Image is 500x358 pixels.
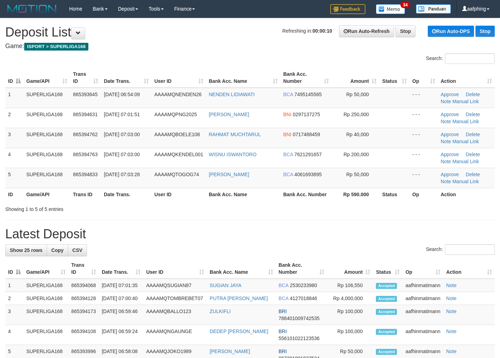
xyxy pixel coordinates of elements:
th: Status: activate to sort column ascending [379,68,410,88]
th: Bank Acc. Name: activate to sort column ascending [207,259,276,279]
td: SUPERLIGA168 [23,168,70,188]
td: Rp 100,000 [327,325,373,345]
a: Note [446,309,457,314]
td: SUPERLIGA168 [23,88,70,108]
span: BNI [283,112,291,117]
td: SUPERLIGA168 [23,292,68,305]
span: 865394833 [73,172,97,177]
span: BNI [283,132,291,137]
span: Rp 250,000 [344,112,369,117]
td: aafhinmatimann [403,325,443,345]
td: [DATE] 07:01:35 [99,279,143,292]
a: Manual Link [452,179,479,184]
span: AAAAMQTOGOG74 [154,172,199,177]
span: Copy 556101022123536 to clipboard [279,336,320,341]
a: WISNU ISWANTORO [209,152,257,157]
a: Approve [441,132,459,137]
a: Note [441,159,451,164]
a: Delete [466,92,480,97]
th: Op: activate to sort column ascending [403,259,443,279]
span: Rp 50,000 [346,92,369,97]
label: Search: [426,53,495,64]
th: Bank Acc. Number [281,188,332,201]
a: Manual Link [452,119,479,124]
span: Copy 4061693895 to clipboard [295,172,322,177]
td: 865394173 [68,305,99,325]
span: AAAAMQPNG2025 [154,112,197,117]
span: Rp 40,000 [346,132,369,137]
th: Bank Acc. Number: activate to sort column ascending [276,259,327,279]
th: Bank Acc. Name: activate to sort column ascending [206,68,281,88]
th: Date Trans.: activate to sort column ascending [101,68,151,88]
span: AAAAMQNENDEN26 [154,92,202,97]
th: Action: activate to sort column ascending [438,68,495,88]
span: [DATE] 07:01:51 [104,112,140,117]
a: Stop [396,25,415,37]
td: AAAAMQTOMBREBET07 [143,292,207,305]
a: Manual Link [452,139,479,144]
span: BCA [283,172,293,177]
a: Note [446,283,457,288]
td: - - - [410,168,438,188]
span: Accepted [376,296,397,302]
a: Note [446,329,457,334]
td: 3 [5,128,23,148]
a: Manual Link [452,159,479,164]
th: Trans ID: activate to sort column ascending [70,68,101,88]
span: BRI [279,309,287,314]
th: Game/API: activate to sort column ascending [23,68,70,88]
td: 2 [5,108,23,128]
span: Accepted [376,349,397,355]
span: Copy 2530233980 to clipboard [290,283,317,288]
span: BCA [283,92,293,97]
span: Copy 7621291657 to clipboard [295,152,322,157]
div: Showing 1 to 5 of 5 entries [5,203,203,213]
a: Note [446,296,457,301]
th: Status: activate to sort column ascending [373,259,403,279]
th: User ID: activate to sort column ascending [151,68,206,88]
span: Rp 200,000 [344,152,369,157]
td: 865394068 [68,279,99,292]
a: Delete [466,152,480,157]
span: Rp 50,000 [346,172,369,177]
td: aafhinmatimann [403,305,443,325]
span: Copy 0717488459 to clipboard [293,132,320,137]
a: RAHMAT MUCHTARUL [209,132,261,137]
th: ID: activate to sort column descending [5,68,23,88]
a: PUTRA [PERSON_NAME] [210,296,268,301]
a: Note [441,119,451,124]
th: Game/API [23,188,70,201]
td: 2 [5,292,23,305]
span: ISPORT > SUPERLIGA168 [24,43,88,51]
th: Trans ID [70,188,101,201]
img: Feedback.jpg [330,4,365,14]
img: Button%20Memo.svg [376,4,405,14]
h1: Deposit List [5,25,495,39]
td: 1 [5,88,23,108]
th: User ID: activate to sort column ascending [143,259,207,279]
a: Approve [441,172,459,177]
h4: Game: [5,43,495,50]
td: 4 [5,325,23,345]
span: 865394762 [73,132,97,137]
td: Rp 106,550 [327,279,373,292]
td: - - - [410,88,438,108]
th: Rp 590.000 [332,188,379,201]
td: 865394128 [68,292,99,305]
th: Date Trans.: activate to sort column ascending [99,259,143,279]
th: Trans ID: activate to sort column ascending [68,259,99,279]
td: SUPERLIGA168 [23,128,70,148]
a: [PERSON_NAME] [209,112,249,117]
span: CSV [72,247,82,253]
span: [DATE] 07:03:00 [104,152,140,157]
td: AAAAMQBALLO123 [143,305,207,325]
a: ZULKIFLI [210,309,231,314]
a: Show 25 rows [5,244,47,256]
a: Copy [47,244,68,256]
a: Delete [466,112,480,117]
span: 865394631 [73,112,97,117]
th: Status [379,188,410,201]
span: AAAAMQKENDEL001 [154,152,203,157]
td: SUPERLIGA168 [23,279,68,292]
a: Approve [441,112,459,117]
